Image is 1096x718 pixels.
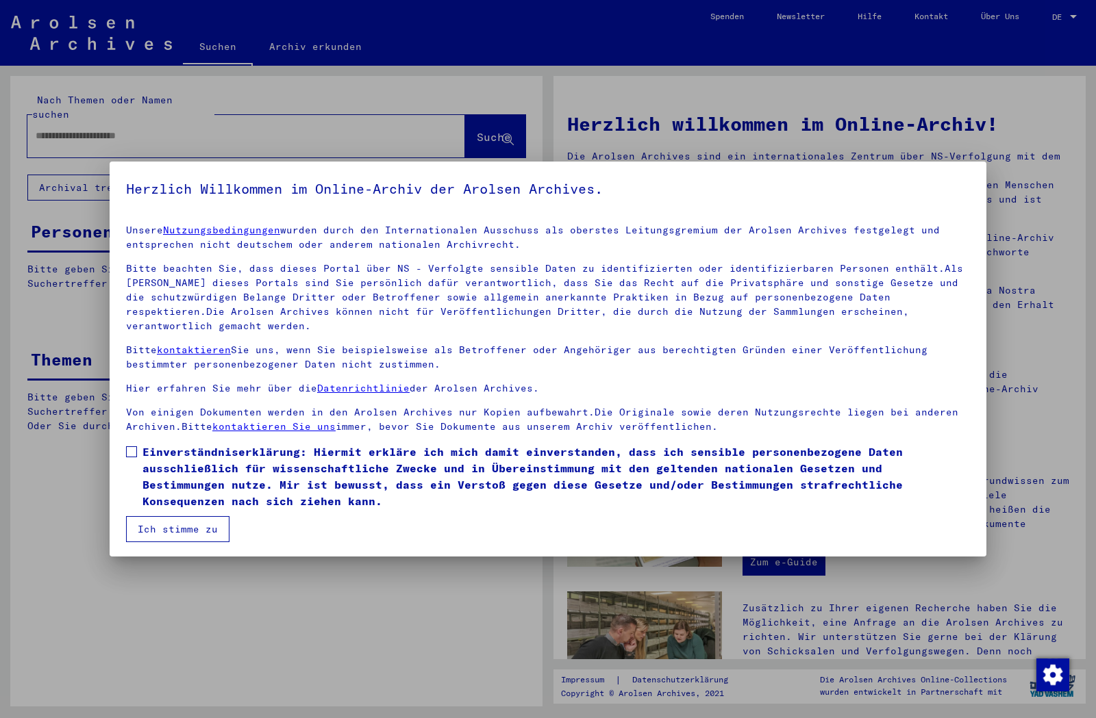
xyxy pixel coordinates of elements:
p: Unsere wurden durch den Internationalen Ausschuss als oberstes Leitungsgremium der Arolsen Archiv... [126,223,970,252]
img: Zustimmung ändern [1036,658,1069,691]
p: Hier erfahren Sie mehr über die der Arolsen Archives. [126,381,970,396]
p: Bitte Sie uns, wenn Sie beispielsweise als Betroffener oder Angehöriger aus berechtigten Gründen ... [126,343,970,372]
a: kontaktieren Sie uns [212,420,336,433]
button: Ich stimme zu [126,516,229,542]
span: Einverständniserklärung: Hiermit erkläre ich mich damit einverstanden, dass ich sensible personen... [142,444,970,509]
p: Von einigen Dokumenten werden in den Arolsen Archives nur Kopien aufbewahrt.Die Originale sowie d... [126,405,970,434]
a: Nutzungsbedingungen [163,224,280,236]
p: Bitte beachten Sie, dass dieses Portal über NS - Verfolgte sensible Daten zu identifizierten oder... [126,261,970,333]
h5: Herzlich Willkommen im Online-Archiv der Arolsen Archives. [126,178,970,200]
a: Datenrichtlinie [317,382,410,394]
a: kontaktieren [157,344,231,356]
